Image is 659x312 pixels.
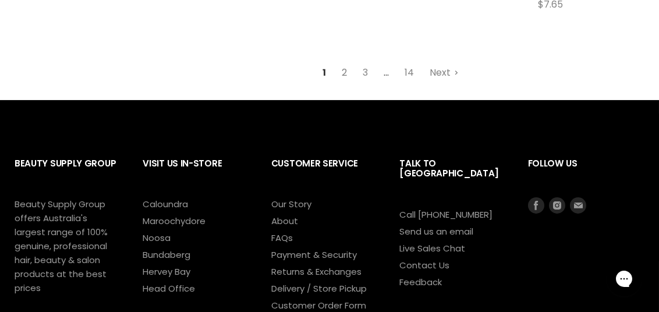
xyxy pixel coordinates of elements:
[399,225,473,237] a: Send us an email
[271,265,362,278] a: Returns & Exchanges
[271,215,298,227] a: About
[399,242,465,254] a: Live Sales Chat
[143,232,171,244] a: Noosa
[271,282,367,295] a: Delivery / Store Pickup
[399,149,504,208] h2: Talk to [GEOGRAPHIC_DATA]
[399,62,421,83] a: 14
[143,215,206,227] a: Maroochydore
[357,62,375,83] a: 3
[336,62,354,83] a: 2
[378,62,396,83] span: ...
[143,249,190,261] a: Bundaberg
[271,299,366,311] a: Customer Order Form
[143,265,190,278] a: Hervey Bay
[143,149,247,197] h2: Visit Us In-Store
[317,62,333,83] span: 1
[271,232,293,244] a: FAQs
[601,257,647,300] iframe: Gorgias live chat messenger
[271,149,376,197] h2: Customer Service
[15,197,119,295] p: Beauty Supply Group offers Australia's largest range of 100% genuine, professional hair, beauty &...
[271,198,311,210] a: Our Story
[399,208,493,221] a: Call [PHONE_NUMBER]
[271,249,357,261] a: Payment & Security
[143,282,195,295] a: Head Office
[399,259,449,271] a: Contact Us
[15,149,119,197] h2: Beauty Supply Group
[143,198,188,210] a: Caloundra
[399,276,442,288] a: Feedback
[424,62,465,83] a: Next
[528,149,644,197] h2: Follow us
